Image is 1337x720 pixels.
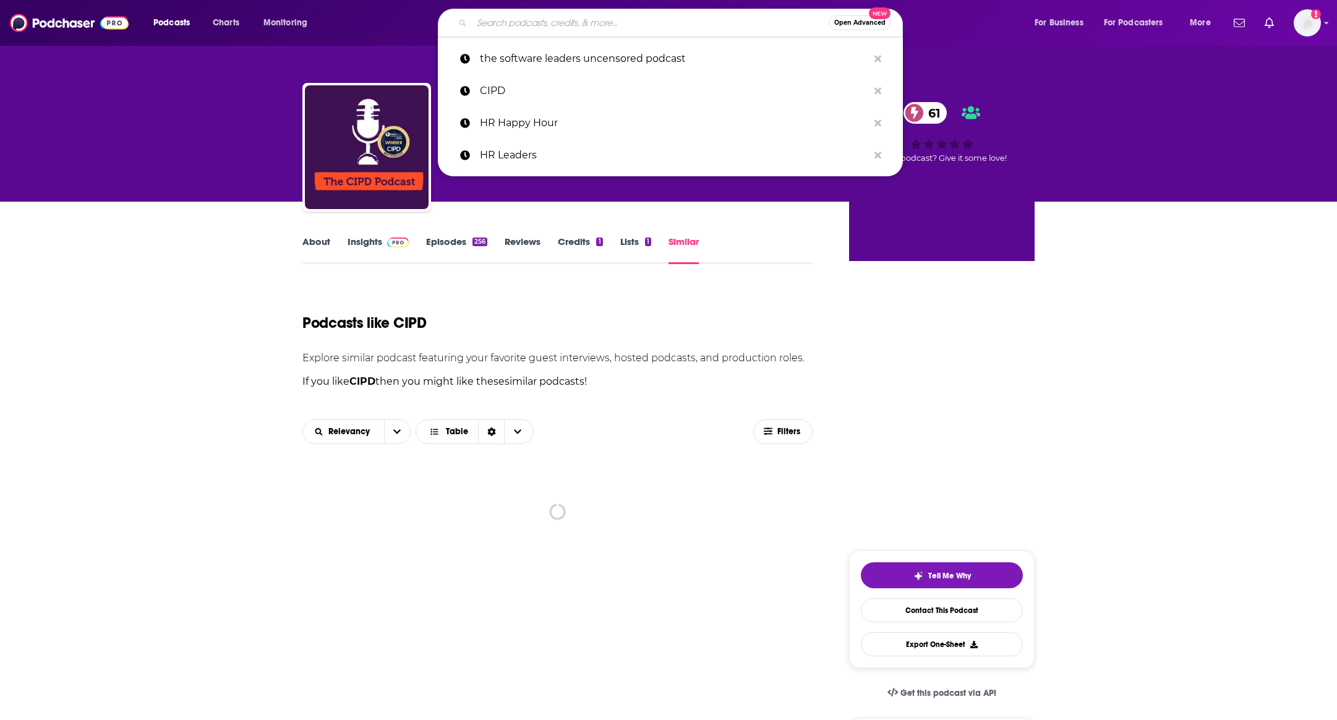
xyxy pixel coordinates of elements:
[438,139,903,171] a: HR Leaders
[916,102,947,124] span: 61
[913,571,923,581] img: tell me why sparkle
[928,571,971,581] span: Tell Me Why
[472,13,829,33] input: Search podcasts, credits, & more...
[1229,12,1250,33] a: Show notifications dropdown
[438,75,903,107] a: CIPD
[213,14,239,32] span: Charts
[900,688,996,698] span: Get this podcast via API
[384,420,410,444] button: open menu
[777,427,802,436] span: Filters
[753,419,813,444] button: Filters
[903,102,947,124] a: 61
[328,427,374,436] span: Relevancy
[426,236,487,264] a: Episodes256
[620,236,651,264] a: Lists1
[668,236,699,264] a: Similar
[861,598,1023,622] a: Contact This Podcast
[438,43,903,75] a: the software leaders uncensored podcast
[505,236,540,264] a: Reviews
[480,75,868,107] p: CIPD
[446,427,468,436] span: Table
[480,43,868,75] p: the software leaders uncensored podcast
[348,236,409,264] a: InsightsPodchaser Pro
[302,374,813,390] p: If you like then you might like these similar podcasts !
[387,238,409,247] img: Podchaser Pro
[263,14,307,32] span: Monitoring
[834,20,886,26] span: Open Advanced
[302,314,427,332] h1: Podcasts like CIPD
[438,107,903,139] a: HR Happy Hour
[302,352,813,364] p: Explore similar podcast featuring your favorite guest interviews, hosted podcasts, and production...
[305,85,429,209] img: CIPD
[255,13,323,33] button: open menu
[869,7,891,19] span: New
[1260,12,1279,33] a: Show notifications dropdown
[558,236,602,264] a: Credits1
[1104,14,1163,32] span: For Podcasters
[1294,9,1321,36] button: Show profile menu
[877,153,1007,163] span: Good podcast? Give it some love!
[1035,14,1083,32] span: For Business
[416,419,534,444] button: Choose View
[205,13,247,33] a: Charts
[302,419,411,444] h2: Choose List sort
[849,94,1035,171] div: 61Good podcast? Give it some love!
[480,139,868,171] p: HR Leaders
[1096,13,1181,33] button: open menu
[861,632,1023,656] button: Export One-Sheet
[472,238,487,246] div: 256
[878,678,1006,708] a: Get this podcast via API
[302,236,330,264] a: About
[349,375,375,387] strong: CIPD
[596,238,602,246] div: 1
[153,14,190,32] span: Podcasts
[1294,9,1321,36] img: User Profile
[829,15,891,30] button: Open AdvancedNew
[1294,9,1321,36] span: Logged in as danikarchmer
[303,427,384,436] button: open menu
[1190,14,1211,32] span: More
[1311,9,1321,19] svg: Add a profile image
[645,238,651,246] div: 1
[10,11,129,35] img: Podchaser - Follow, Share and Rate Podcasts
[480,107,868,139] p: HR Happy Hour
[1181,13,1226,33] button: open menu
[450,9,915,37] div: Search podcasts, credits, & more...
[1026,13,1099,33] button: open menu
[145,13,206,33] button: open menu
[861,562,1023,588] button: tell me why sparkleTell Me Why
[478,420,504,444] div: Sort Direction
